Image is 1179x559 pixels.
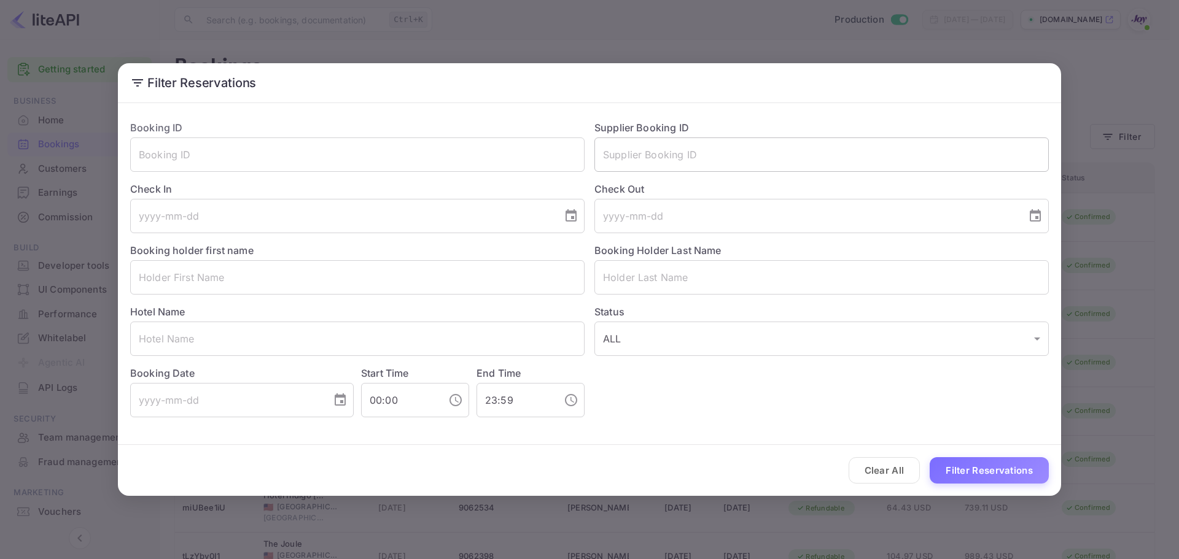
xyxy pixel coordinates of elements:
[594,260,1049,295] input: Holder Last Name
[130,121,183,134] label: Booking ID
[594,322,1049,356] div: ALL
[130,322,585,356] input: Hotel Name
[118,63,1061,102] h2: Filter Reservations
[477,383,554,417] input: hh:mm
[361,367,409,379] label: Start Time
[559,204,583,228] button: Choose date
[130,199,554,233] input: yyyy-mm-dd
[130,182,585,196] label: Check In
[443,388,468,412] button: Choose time, selected time is 12:00 AM
[328,388,352,412] button: Choose date
[361,383,438,417] input: hh:mm
[130,137,585,172] input: Booking ID
[594,304,1049,319] label: Status
[130,244,254,256] label: Booking holder first name
[849,457,920,484] button: Clear All
[594,121,689,134] label: Supplier Booking ID
[594,137,1049,172] input: Supplier Booking ID
[130,366,354,380] label: Booking Date
[130,260,585,295] input: Holder First Name
[559,388,583,412] button: Choose time, selected time is 11:59 PM
[930,457,1049,484] button: Filter Reservations
[1023,204,1048,228] button: Choose date
[130,306,185,318] label: Hotel Name
[594,182,1049,196] label: Check Out
[594,199,1018,233] input: yyyy-mm-dd
[594,244,722,256] label: Booking Holder Last Name
[130,383,323,417] input: yyyy-mm-dd
[477,367,521,379] label: End Time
